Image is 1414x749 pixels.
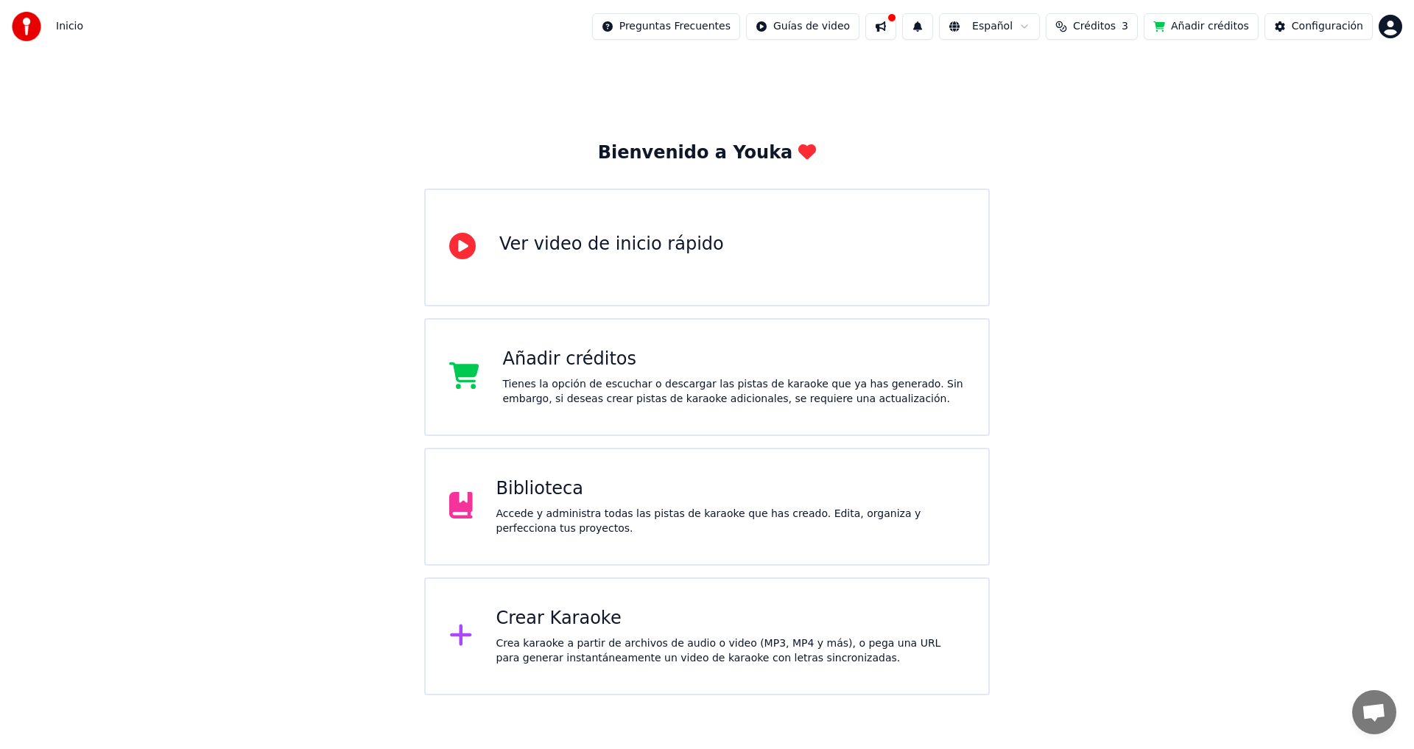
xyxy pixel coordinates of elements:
span: Inicio [56,19,83,34]
span: Créditos [1073,19,1116,34]
div: Biblioteca [496,477,965,501]
nav: breadcrumb [56,19,83,34]
button: Guías de video [746,13,859,40]
div: Ver video de inicio rápido [499,233,724,256]
button: Configuración [1264,13,1373,40]
button: Preguntas Frecuentes [592,13,740,40]
div: Añadir créditos [503,348,965,371]
div: Accede y administra todas las pistas de karaoke que has creado. Edita, organiza y perfecciona tus... [496,507,965,536]
img: youka [12,12,41,41]
div: Crea karaoke a partir de archivos de audio o video (MP3, MP4 y más), o pega una URL para generar ... [496,636,965,666]
div: Configuración [1292,19,1363,34]
div: Tienes la opción de escuchar o descargar las pistas de karaoke que ya has generado. Sin embargo, ... [503,377,965,407]
div: Crear Karaoke [496,607,965,630]
div: Bienvenido a Youka [598,141,817,165]
div: Chat abierto [1352,690,1396,734]
span: 3 [1122,19,1128,34]
button: Créditos3 [1046,13,1138,40]
button: Añadir créditos [1144,13,1259,40]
